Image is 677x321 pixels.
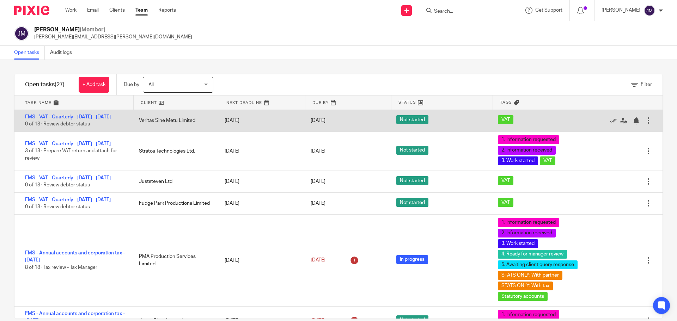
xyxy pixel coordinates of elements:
div: [DATE] [218,113,303,128]
img: svg%3E [644,5,655,16]
a: FMS - Annual accounts and corporation tax - [DATE] [25,251,125,263]
span: 0 of 13 · Review debtor status [25,183,90,187]
a: Work [65,7,77,14]
div: Juststeven Ltd [132,174,218,189]
a: Reports [158,7,176,14]
span: 1. Information requested [498,310,559,319]
span: All [148,82,154,87]
span: Not started [396,198,428,207]
input: Search [433,8,497,15]
span: 3. Work started [498,156,538,165]
img: svg%3E [14,26,29,41]
span: [DATE] [311,179,325,184]
div: PMA Production Services Limited [132,249,218,271]
p: [PERSON_NAME] [602,7,640,14]
a: FMS - VAT - Quarterly - [DATE] - [DATE] [25,197,111,202]
span: [DATE] [311,149,325,154]
span: Get Support [535,8,562,13]
span: Filter [641,82,652,87]
span: [DATE] [311,258,325,263]
a: Open tasks [14,46,45,60]
span: Not started [396,176,428,185]
div: Fudge Park Productions Limited [132,196,218,210]
span: [DATE] [311,201,325,206]
span: [DATE] [311,118,325,123]
a: Audit logs [50,46,77,60]
span: Statutory accounts [498,292,548,301]
div: Stratos Technologies Ltd. [132,144,218,158]
a: FMS - VAT - Quarterly - [DATE] - [DATE] [25,141,111,146]
h1: Open tasks [25,81,65,88]
div: [DATE] [218,253,303,267]
p: [PERSON_NAME][EMAIL_ADDRESS][PERSON_NAME][DOMAIN_NAME] [34,33,192,41]
a: Team [135,7,148,14]
span: 2. Information received [498,229,556,237]
a: FMS - VAT - Quarterly - [DATE] - [DATE] [25,175,111,180]
div: [DATE] [218,196,303,210]
span: 0 of 13 · Review debtor status [25,122,90,127]
a: Email [87,7,99,14]
span: Not started [396,115,428,124]
span: 5. Awaiting client query response [498,260,578,269]
div: [DATE] [218,174,303,189]
span: STATS ONLY: With partner [498,271,562,280]
span: 0 of 13 · Review debtor status [25,204,90,209]
div: [DATE] [218,144,303,158]
span: VAT [540,156,555,165]
span: 1. Information requested [498,135,559,144]
span: 1. Information requested [498,218,559,227]
span: Tags [500,99,512,105]
p: Due by [124,81,139,88]
a: Clients [109,7,125,14]
span: (27) [55,82,65,87]
span: Not started [396,146,428,155]
h2: [PERSON_NAME] [34,26,192,33]
span: VAT [498,115,513,124]
span: VAT [498,176,513,185]
span: In progress [396,255,428,264]
span: 2. Information received [498,146,556,155]
span: 3. Work started [498,239,538,248]
img: Pixie [14,6,49,15]
a: Mark as done [610,117,620,124]
span: 3 of 13 · Prepare VAT return and attach for review [25,149,117,161]
span: STATS ONLY: With tax [498,282,553,290]
a: FMS - VAT - Quarterly - [DATE] - [DATE] [25,115,111,119]
span: Status [398,99,416,105]
span: 8 of 18 · Tax review - Tax Manager [25,265,97,270]
span: 4. Ready for manager review [498,250,567,259]
div: Veritas Sine Metu Limited [132,113,218,128]
span: VAT [498,198,513,207]
span: (Member) [80,27,105,32]
a: + Add task [79,77,109,93]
